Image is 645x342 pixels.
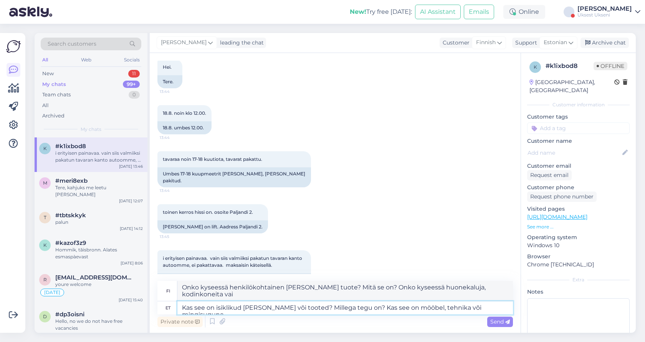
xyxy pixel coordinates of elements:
div: Ma [PERSON_NAME] eriti [PERSON_NAME]. Seega [PERSON_NAME] autosse ainult pakendatud [PERSON_NAME]... [157,273,311,307]
div: All [42,102,49,109]
div: [DATE] 14:40 [118,332,143,337]
span: k [43,145,47,151]
div: [DATE] 15:40 [119,297,143,303]
div: Archive chat [580,38,629,48]
img: Askly Logo [6,39,21,54]
b: New! [350,8,366,15]
a: [PERSON_NAME]Uksest Ukseni [577,6,640,18]
p: See more ... [527,223,630,230]
span: 18.8. noin klo 12.00. [163,110,206,116]
span: [DATE] [44,290,60,295]
div: [GEOGRAPHIC_DATA], [GEOGRAPHIC_DATA] [529,78,614,94]
span: 13:45 [160,234,189,240]
span: d [43,314,47,319]
div: My chats [42,81,66,88]
input: Add name [528,149,621,157]
div: Socials [122,55,141,65]
div: Private note [157,317,203,327]
span: k [43,242,47,248]
div: Tere. [157,75,182,88]
div: [DATE] 14:12 [120,226,143,231]
div: [DATE] 12:07 [119,198,143,204]
span: i erityisen painavaa. vain siis valmiiksi pakatun tavaran kanto autoomme, ei pakattavaa. maksaisi... [163,255,303,268]
span: reinosimpanen@gmail.com [55,274,135,281]
span: Send [490,318,510,325]
span: Finnish [476,38,496,47]
div: Try free [DATE]: [350,7,412,17]
div: Request email [527,170,572,180]
span: k [534,64,537,70]
textarea: Kas see on isiklikud [PERSON_NAME] või tooted? Millega tegu on? Kas see on mööbel, tehnika või mi... [177,301,513,314]
span: 13:44 [160,135,189,140]
span: toinen kerros hissi on. osoite Paljandi 2. [163,209,253,215]
div: i erityisen painavaa. vain siis valmiiksi pakatun tavaran kanto autoomme, ei pakattavaa. maksaisi... [55,150,143,164]
span: m [43,180,47,186]
div: 99+ [123,81,140,88]
span: #kazof3z9 [55,240,86,246]
div: Web [79,55,93,65]
div: New [42,70,54,78]
p: Customer tags [527,113,630,121]
p: Operating system [527,233,630,241]
span: r [43,277,47,283]
span: My chats [81,126,101,133]
span: #k1ixbod8 [55,143,86,150]
div: Team chats [42,91,71,99]
div: Online [503,5,545,19]
p: Customer phone [527,183,630,192]
div: Customer information [527,101,630,108]
span: t [44,215,46,220]
span: #tbtskkyk [55,212,86,219]
p: Browser [527,253,630,261]
div: Extra [527,276,630,283]
div: Tere, kahjuks me leetu [PERSON_NAME] [55,184,143,198]
span: Estonian [544,38,567,47]
span: #meri8exb [55,177,88,184]
div: et [165,301,170,314]
span: Search customers [48,40,96,48]
span: 13:44 [160,89,189,94]
textarea: Onko kyseessä henkilökohtainen [PERSON_NAME] tuote? Mitä se on? Onko kyseessä huonekaluja, kodink... [177,281,513,301]
span: [PERSON_NAME] [161,38,207,47]
div: Request phone number [527,192,597,202]
span: tavaraa noin 17-18 kuutiota, tavarat pakattu. [163,156,262,162]
div: [DATE] 8:06 [121,260,143,266]
div: Uksest Ukseni [577,12,632,18]
a: [URL][DOMAIN_NAME] [527,213,587,220]
div: Hello, no we do not have free vacancies [55,318,143,332]
p: Visited pages [527,205,630,213]
button: Emails [464,5,494,19]
p: Chrome [TECHNICAL_ID] [527,261,630,269]
div: Archived [42,112,64,120]
div: Support [512,39,537,47]
p: Windows 10 [527,241,630,249]
div: [DATE] 13:46 [119,164,143,169]
div: fi [166,284,170,297]
button: AI Assistant [415,5,461,19]
div: 0 [129,91,140,99]
div: [PERSON_NAME] on lift. Aadress Paljandi 2. [157,220,268,233]
span: Offline [594,62,627,70]
div: Hommik, tăisbronn. Alates esmaspàevast [55,246,143,260]
span: #dp3oisni [55,311,84,318]
div: 11 [128,70,140,78]
div: palun [55,219,143,226]
div: 18.8. umbes 12.00. [157,121,212,134]
div: Customer [440,39,470,47]
p: Customer email [527,162,630,170]
div: Umbes 17-18 kuupmeetrit [PERSON_NAME], [PERSON_NAME] pakitud. [157,167,311,187]
p: Customer name [527,137,630,145]
input: Add a tag [527,122,630,134]
div: youre welcome [55,281,143,288]
div: [PERSON_NAME] [577,6,632,12]
div: All [41,55,50,65]
div: leading the chat [217,39,264,47]
span: 13:44 [160,188,189,193]
div: # k1ixbod8 [546,61,594,71]
p: Notes [527,288,630,296]
span: Hei. [163,64,172,70]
